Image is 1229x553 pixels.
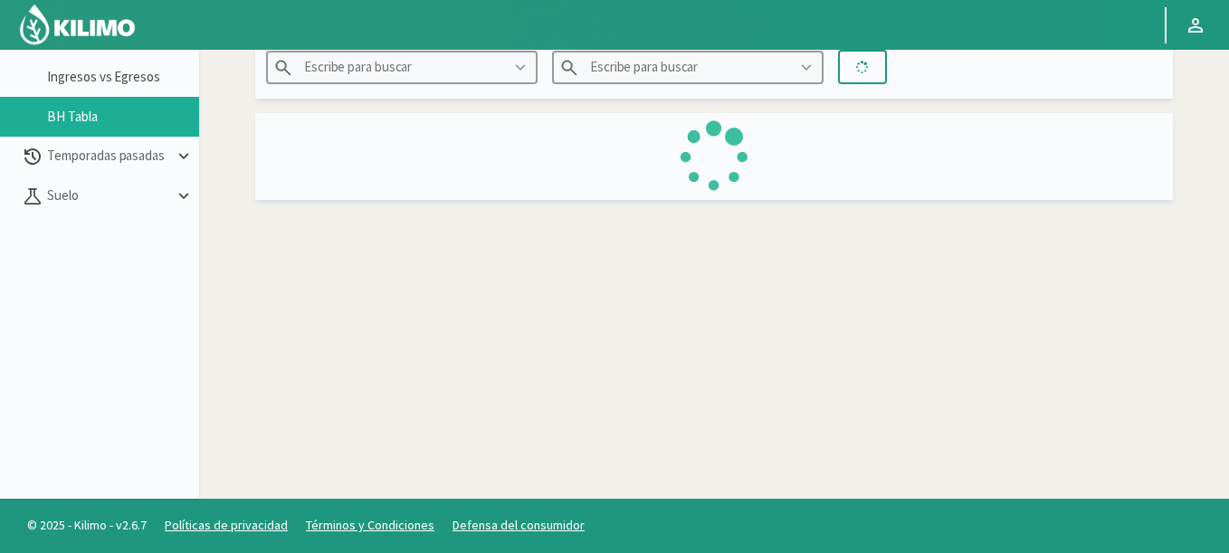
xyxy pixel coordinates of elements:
[266,51,538,84] input: Escribe para buscar
[306,517,434,533] a: Términos y Condiciones
[43,186,174,206] p: Suelo
[43,146,174,167] p: Temporadas pasadas
[552,51,824,84] input: Escribe para buscar
[453,517,585,533] a: Defensa del consumidor
[165,517,288,533] a: Políticas de privacidad
[47,109,199,125] a: BH Tabla
[18,3,137,46] img: Kilimo
[18,516,156,535] span: © 2025 - Kilimo - v2.6.7
[47,69,199,85] a: Ingresos vs Egresos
